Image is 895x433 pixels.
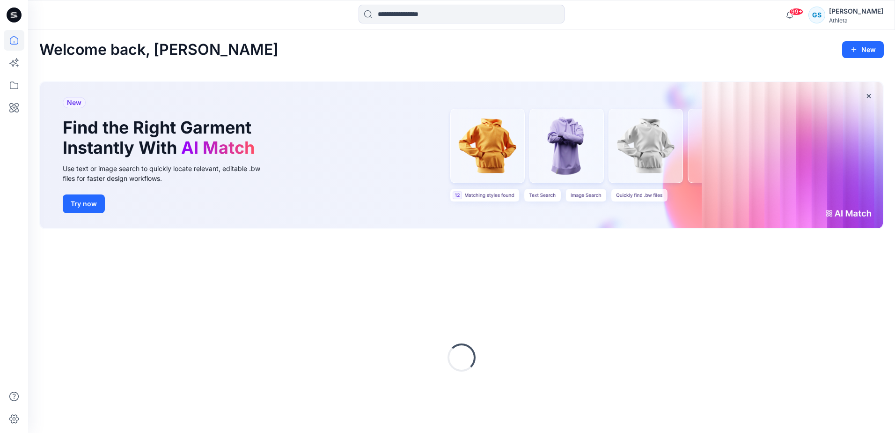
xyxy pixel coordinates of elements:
[789,8,803,15] span: 99+
[829,17,883,24] div: Athleta
[63,164,273,183] div: Use text or image search to quickly locate relevant, editable .bw files for faster design workflows.
[181,137,255,158] span: AI Match
[829,6,883,17] div: [PERSON_NAME]
[842,41,884,58] button: New
[67,97,81,108] span: New
[808,7,825,23] div: GS
[63,118,259,158] h1: Find the Right Garment Instantly With
[63,194,105,213] button: Try now
[39,41,279,59] h2: Welcome back, [PERSON_NAME]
